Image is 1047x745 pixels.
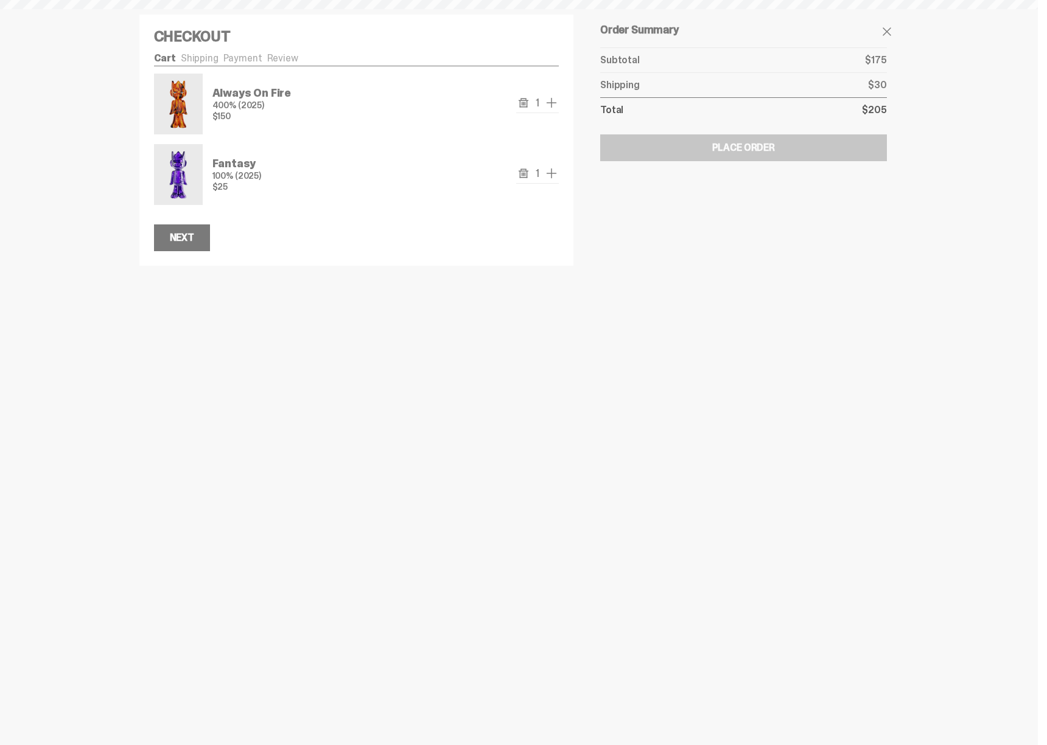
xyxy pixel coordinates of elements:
[154,29,559,44] h4: Checkout
[868,80,887,90] p: $30
[600,80,640,90] p: Shipping
[516,166,531,181] button: remove
[516,95,531,110] button: remove
[154,52,176,64] a: Cart
[600,105,623,115] p: Total
[600,24,886,35] h5: Order Summary
[212,158,261,169] p: Fantasy
[544,95,559,110] button: add one
[531,168,544,179] span: 1
[712,143,775,153] div: Place Order
[156,147,200,203] img: Fantasy
[212,182,261,191] p: $25
[212,172,261,180] p: 100% (2025)
[181,52,219,64] a: Shipping
[544,166,559,181] button: add one
[156,76,200,132] img: Always On Fire
[154,224,210,251] button: Next
[600,55,640,65] p: Subtotal
[531,97,544,108] span: 1
[212,112,291,120] p: $150
[170,233,194,243] div: Next
[600,134,886,161] button: Place Order
[862,105,886,115] p: $205
[223,52,262,64] a: Payment
[212,88,291,99] p: Always On Fire
[865,55,886,65] p: $175
[212,101,291,109] p: 400% (2025)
